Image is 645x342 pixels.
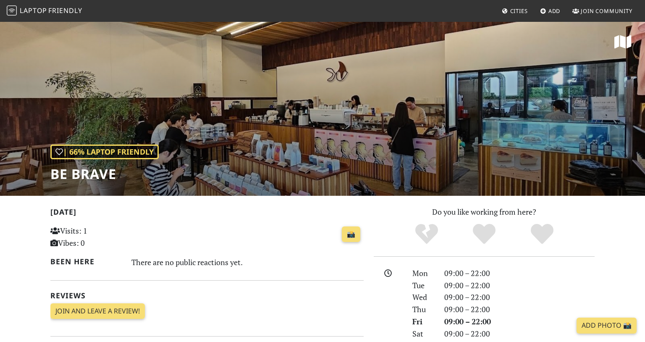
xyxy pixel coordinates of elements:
[407,316,439,328] div: Fri
[439,267,600,279] div: 09:00 – 22:00
[374,206,595,218] p: Do you like working from here?
[407,267,439,279] div: Mon
[20,6,47,15] span: Laptop
[50,166,159,182] h1: Be Brave
[50,257,121,266] h2: Been here
[407,303,439,316] div: Thu
[50,291,364,300] h2: Reviews
[577,318,637,334] a: Add Photo 📸
[7,4,82,18] a: LaptopFriendly LaptopFriendly
[131,255,364,269] div: There are no public reactions yet.
[439,291,600,303] div: 09:00 – 22:00
[342,226,360,242] a: 📸
[50,303,145,319] a: Join and leave a review!
[48,6,82,15] span: Friendly
[439,303,600,316] div: 09:00 – 22:00
[50,225,148,249] p: Visits: 1 Vibes: 0
[50,145,159,159] div: | 66% Laptop Friendly
[537,3,564,18] a: Add
[407,291,439,303] div: Wed
[548,7,561,15] span: Add
[398,223,456,246] div: No
[513,223,571,246] div: Definitely!
[498,3,531,18] a: Cities
[439,328,600,340] div: 09:00 – 22:00
[510,7,528,15] span: Cities
[50,208,364,220] h2: [DATE]
[407,279,439,292] div: Tue
[439,279,600,292] div: 09:00 – 22:00
[439,316,600,328] div: 09:00 – 22:00
[7,5,17,16] img: LaptopFriendly
[569,3,636,18] a: Join Community
[455,223,513,246] div: Yes
[581,7,632,15] span: Join Community
[407,328,439,340] div: Sat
